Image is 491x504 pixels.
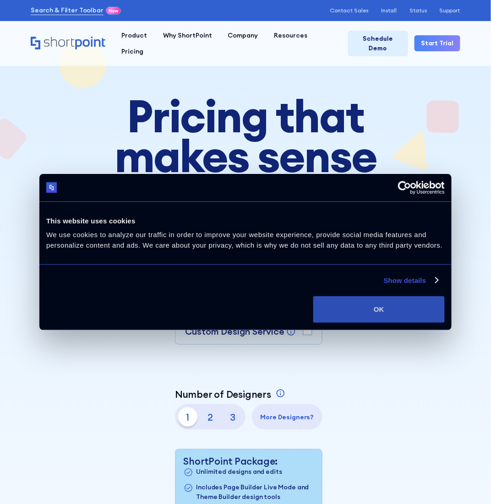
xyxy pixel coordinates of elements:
a: Schedule Demo [348,31,408,56]
div: Company [228,31,258,40]
a: Start Trial [415,35,460,51]
p: Number of Designers [175,389,271,400]
a: Usercentrics Cookiebot - opens in a new window [365,181,445,195]
h1: Pricing that makes sense [65,96,426,176]
p: Custom Design Service [185,325,284,337]
a: Contact Sales [330,7,368,14]
p: More Designers? [255,412,319,422]
div: This website uses cookies [46,216,445,227]
p: 3 [223,407,242,427]
div: Resources [274,31,308,40]
a: Show details [384,275,438,286]
p: 2 [201,407,220,427]
p: Includes Page Builder Live Mode and Theme Builder design tools [196,483,314,502]
a: Status [409,7,427,14]
a: Product [113,27,155,43]
p: 1 [178,407,197,427]
a: Company [220,27,266,43]
a: Why ShortPoint [155,27,220,43]
div: Product [121,31,147,40]
button: OK [313,296,445,323]
div: Why ShortPoint [163,31,212,40]
a: Resources [266,27,316,43]
iframe: Chat Widget [327,398,491,504]
a: Search & Filter Toolbar [31,5,104,15]
a: Pricing [113,43,151,60]
a: Home [31,37,105,50]
a: Support [440,7,460,14]
p: ShortPoint Package: [184,456,314,467]
a: Install [381,7,397,14]
img: logo [46,183,57,193]
a: Number of Designers [175,389,287,400]
p: Unlimited designs and edits [196,467,282,478]
div: Pricing [121,47,143,56]
span: We use cookies to analyze our traffic in order to improve your website experience, provide social... [46,231,442,249]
